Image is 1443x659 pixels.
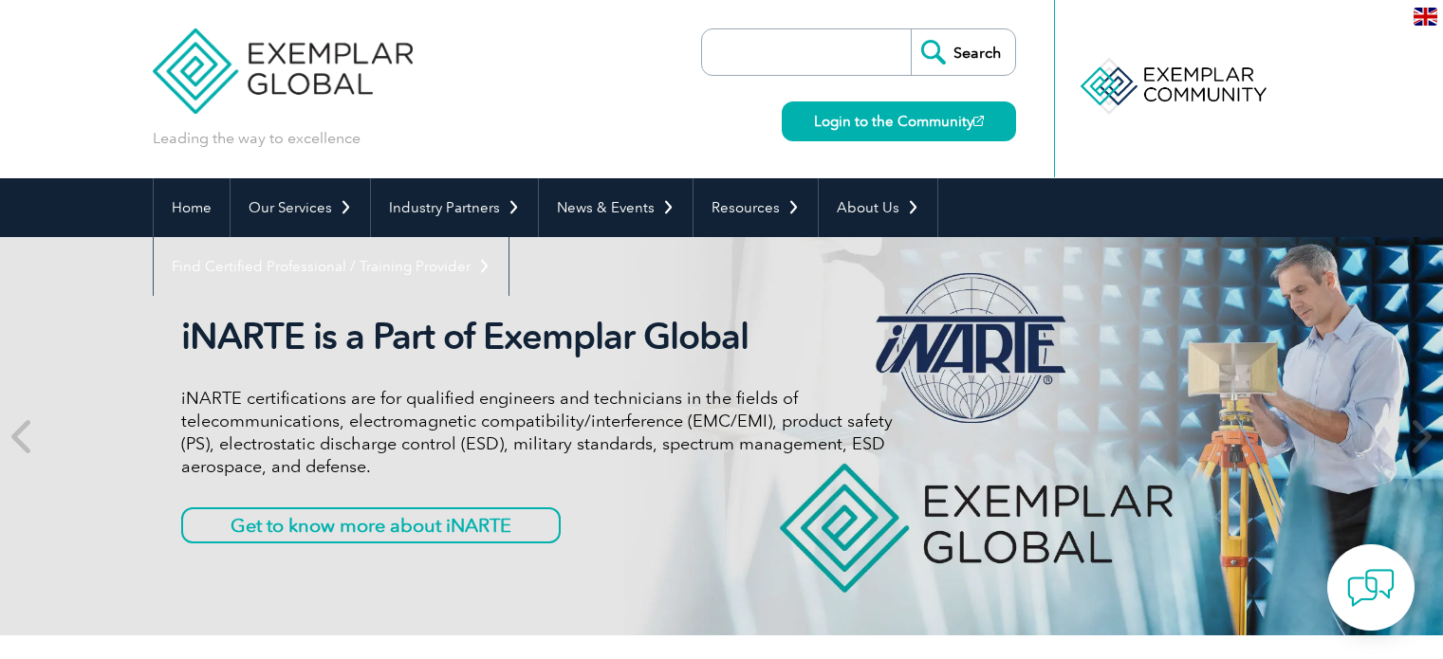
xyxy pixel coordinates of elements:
[154,237,509,296] a: Find Certified Professional / Training Provider
[1414,8,1437,26] img: en
[154,178,230,237] a: Home
[371,178,538,237] a: Industry Partners
[782,101,1016,141] a: Login to the Community
[819,178,937,237] a: About Us
[181,387,893,478] p: iNARTE certifications are for qualified engineers and technicians in the fields of telecommunicat...
[153,128,361,149] p: Leading the way to excellence
[231,178,370,237] a: Our Services
[539,178,693,237] a: News & Events
[181,315,893,358] h2: iNARTE is a Part of Exemplar Global
[694,178,818,237] a: Resources
[911,29,1015,75] input: Search
[1347,564,1395,612] img: contact-chat.png
[181,507,561,543] a: Get to know more about iNARTE
[973,116,984,126] img: open_square.png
